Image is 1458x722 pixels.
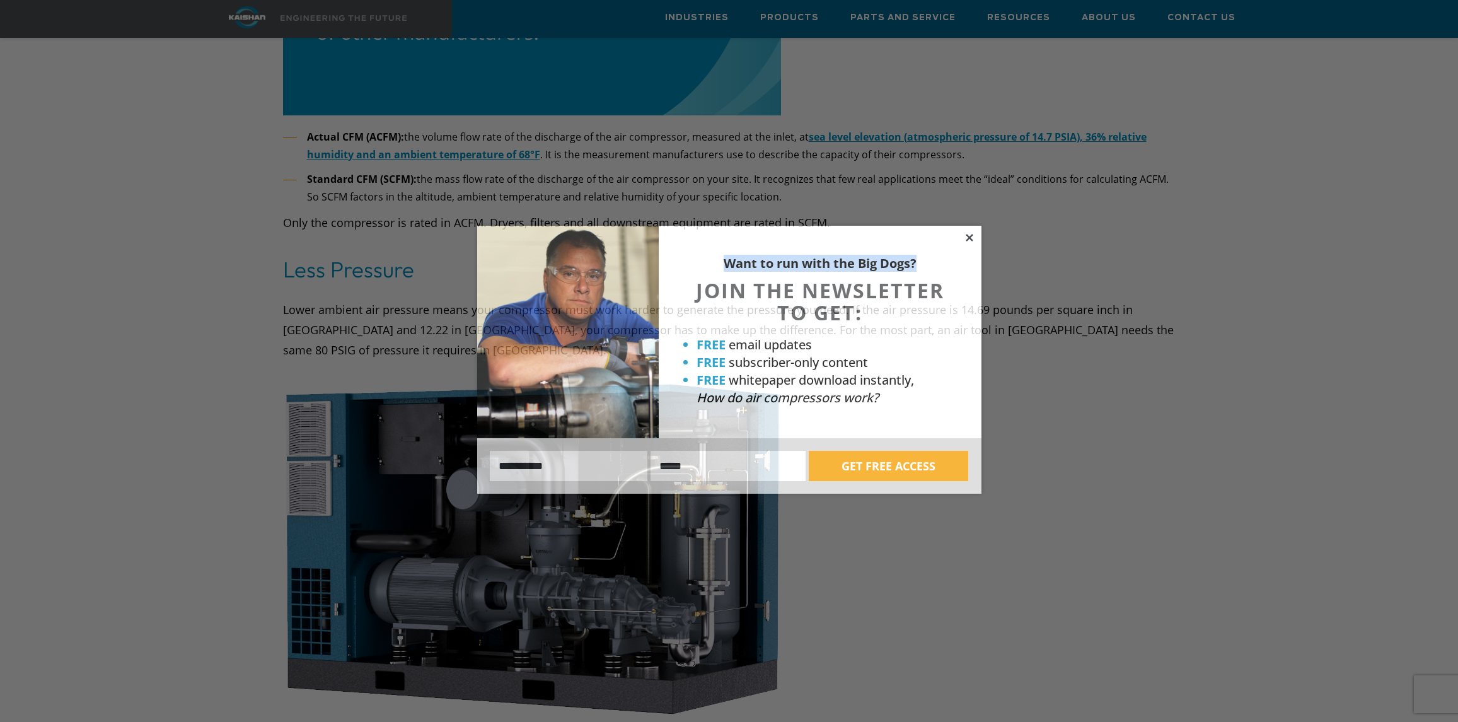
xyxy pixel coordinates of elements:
[724,255,917,272] strong: Want to run with the Big Dogs?
[651,451,806,481] input: Email
[697,371,726,388] strong: FREE
[697,336,726,353] strong: FREE
[697,354,726,371] strong: FREE
[490,451,648,481] input: Name:
[809,451,968,481] button: GET FREE ACCESS
[729,336,812,353] span: email updates
[729,371,914,388] span: whitepaper download instantly,
[697,389,879,406] em: How do air compressors work?
[729,354,868,371] span: subscriber-only content
[964,232,975,243] button: Close
[696,277,944,326] span: JOIN THE NEWSLETTER TO GET:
